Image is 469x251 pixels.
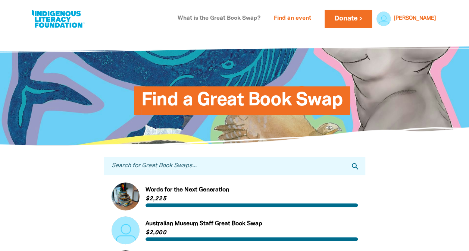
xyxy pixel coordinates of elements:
[269,13,316,25] a: Find an event
[173,13,265,25] a: What is the Great Book Swap?
[141,92,343,115] span: Find a Great Book Swap
[351,162,360,171] i: search
[394,16,436,21] a: [PERSON_NAME]
[325,10,372,28] a: Donate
